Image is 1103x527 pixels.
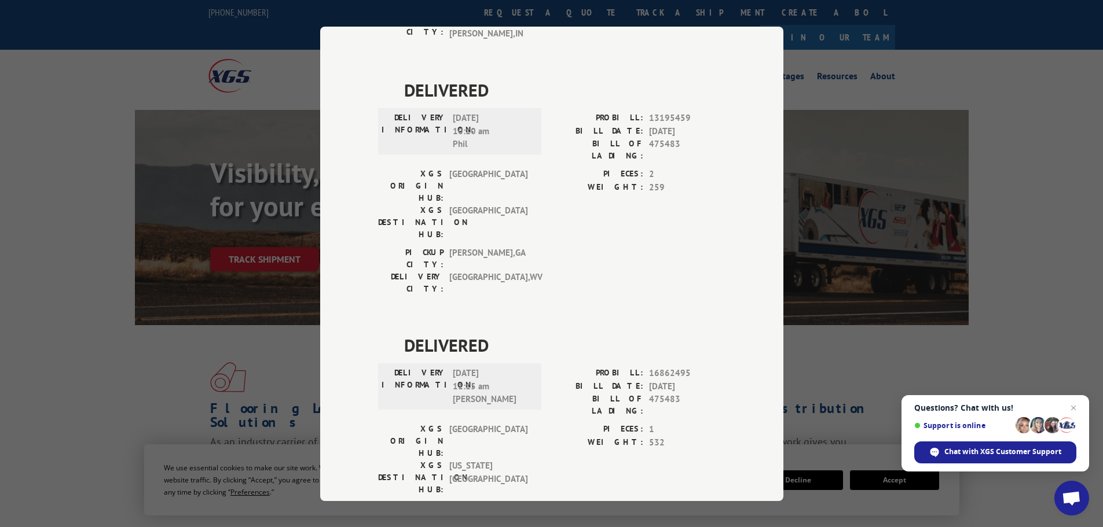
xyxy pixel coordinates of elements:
[649,379,725,393] span: [DATE]
[914,441,1076,463] div: Chat with XGS Customer Support
[649,112,725,125] span: 13195459
[449,204,527,241] span: [GEOGRAPHIC_DATA]
[552,436,643,449] label: WEIGHT:
[552,379,643,393] label: BILL DATE:
[404,77,725,103] span: DELIVERED
[649,180,725,194] span: 259
[649,138,725,162] span: 475483
[449,459,527,496] span: [US_STATE][GEOGRAPHIC_DATA]
[449,423,527,459] span: [GEOGRAPHIC_DATA]
[453,367,531,406] span: [DATE] 11:15 am [PERSON_NAME]
[552,168,643,181] label: PIECES:
[552,124,643,138] label: BILL DATE:
[552,138,643,162] label: BILL OF LADING:
[449,246,527,271] span: [PERSON_NAME] , GA
[449,168,527,204] span: [GEOGRAPHIC_DATA]
[1054,481,1089,515] div: Open chat
[378,204,444,241] label: XGS DESTINATION HUB:
[552,112,643,125] label: PROBILL:
[453,112,531,151] span: [DATE] 10:10 am Phil
[404,332,725,358] span: DELIVERED
[914,403,1076,412] span: Questions? Chat with us!
[649,436,725,449] span: 532
[1067,401,1080,415] span: Close chat
[382,112,447,151] label: DELIVERY INFORMATION:
[552,423,643,436] label: PIECES:
[382,367,447,406] label: DELIVERY INFORMATION:
[552,367,643,380] label: PROBILL:
[378,168,444,204] label: XGS ORIGIN HUB:
[378,271,444,295] label: DELIVERY CITY:
[378,246,444,271] label: PICKUP CITY:
[914,421,1012,430] span: Support is online
[649,393,725,417] span: 475483
[649,367,725,380] span: 16862495
[449,271,527,295] span: [GEOGRAPHIC_DATA] , WV
[378,14,444,40] label: DELIVERY CITY:
[649,423,725,436] span: 1
[944,447,1061,457] span: Chat with XGS Customer Support
[552,393,643,417] label: BILL OF LADING:
[649,168,725,181] span: 2
[378,423,444,459] label: XGS ORIGIN HUB:
[649,124,725,138] span: [DATE]
[378,459,444,496] label: XGS DESTINATION HUB:
[449,14,527,40] span: [GEOGRAPHIC_DATA][PERSON_NAME] , IN
[552,180,643,194] label: WEIGHT:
